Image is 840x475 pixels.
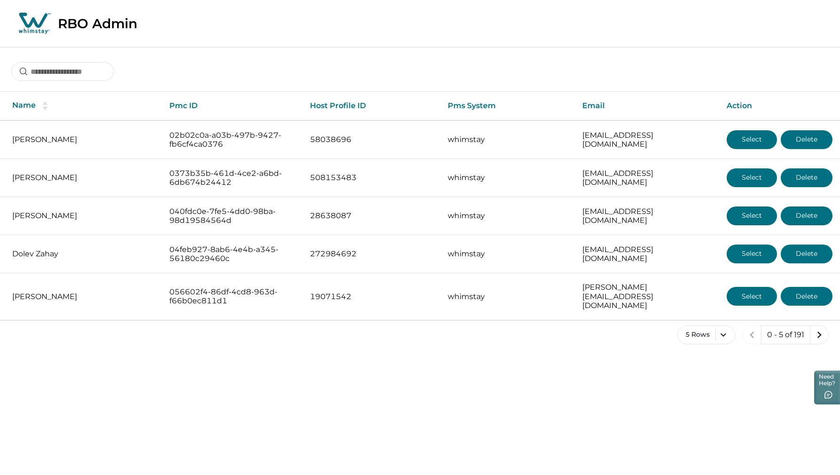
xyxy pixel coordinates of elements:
p: whimstay [448,135,567,144]
p: [PERSON_NAME] [12,292,154,301]
th: Pms System [440,92,575,120]
p: RBO Admin [58,16,137,32]
p: 04feb927-8ab6-4e4b-a345-56180c29460c [169,245,295,263]
th: Pmc ID [162,92,302,120]
p: 0 - 5 of 191 [767,330,804,340]
button: previous page [743,325,761,344]
p: whimstay [448,173,567,182]
th: Email [575,92,719,120]
p: [EMAIL_ADDRESS][DOMAIN_NAME] [582,207,712,225]
p: whimstay [448,211,567,221]
th: Host Profile ID [302,92,440,120]
button: Select [727,168,777,187]
th: Action [719,92,840,120]
p: Dolev Zahay [12,249,154,259]
p: [EMAIL_ADDRESS][DOMAIN_NAME] [582,131,712,149]
button: sorting [36,101,55,111]
button: 0 - 5 of 191 [761,325,810,344]
p: 272984692 [310,249,433,259]
p: [PERSON_NAME] [12,211,154,221]
button: Delete [781,245,832,263]
button: next page [810,325,829,344]
button: Select [727,287,777,306]
button: Select [727,206,777,225]
button: Delete [781,168,832,187]
p: 58038696 [310,135,433,144]
p: [EMAIL_ADDRESS][DOMAIN_NAME] [582,169,712,187]
button: Delete [781,287,832,306]
button: Select [727,130,777,149]
p: 056602f4-86df-4cd8-963d-f66b0ec811d1 [169,287,295,306]
p: whimstay [448,249,567,259]
p: [PERSON_NAME][EMAIL_ADDRESS][DOMAIN_NAME] [582,283,712,310]
button: Delete [781,206,832,225]
p: 28638087 [310,211,433,221]
button: Select [727,245,777,263]
p: [PERSON_NAME] [12,135,154,144]
p: [PERSON_NAME] [12,173,154,182]
button: 5 Rows [677,325,735,344]
p: whimstay [448,292,567,301]
p: 0373b35b-461d-4ce2-a6bd-6db674b24412 [169,169,295,187]
p: 508153483 [310,173,433,182]
p: 02b02c0a-a03b-497b-9427-fb6cf4ca0376 [169,131,295,149]
button: Delete [781,130,832,149]
p: [EMAIL_ADDRESS][DOMAIN_NAME] [582,245,712,263]
p: 040fdc0e-7fe5-4dd0-98ba-98d19584564d [169,207,295,225]
p: 19071542 [310,292,433,301]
